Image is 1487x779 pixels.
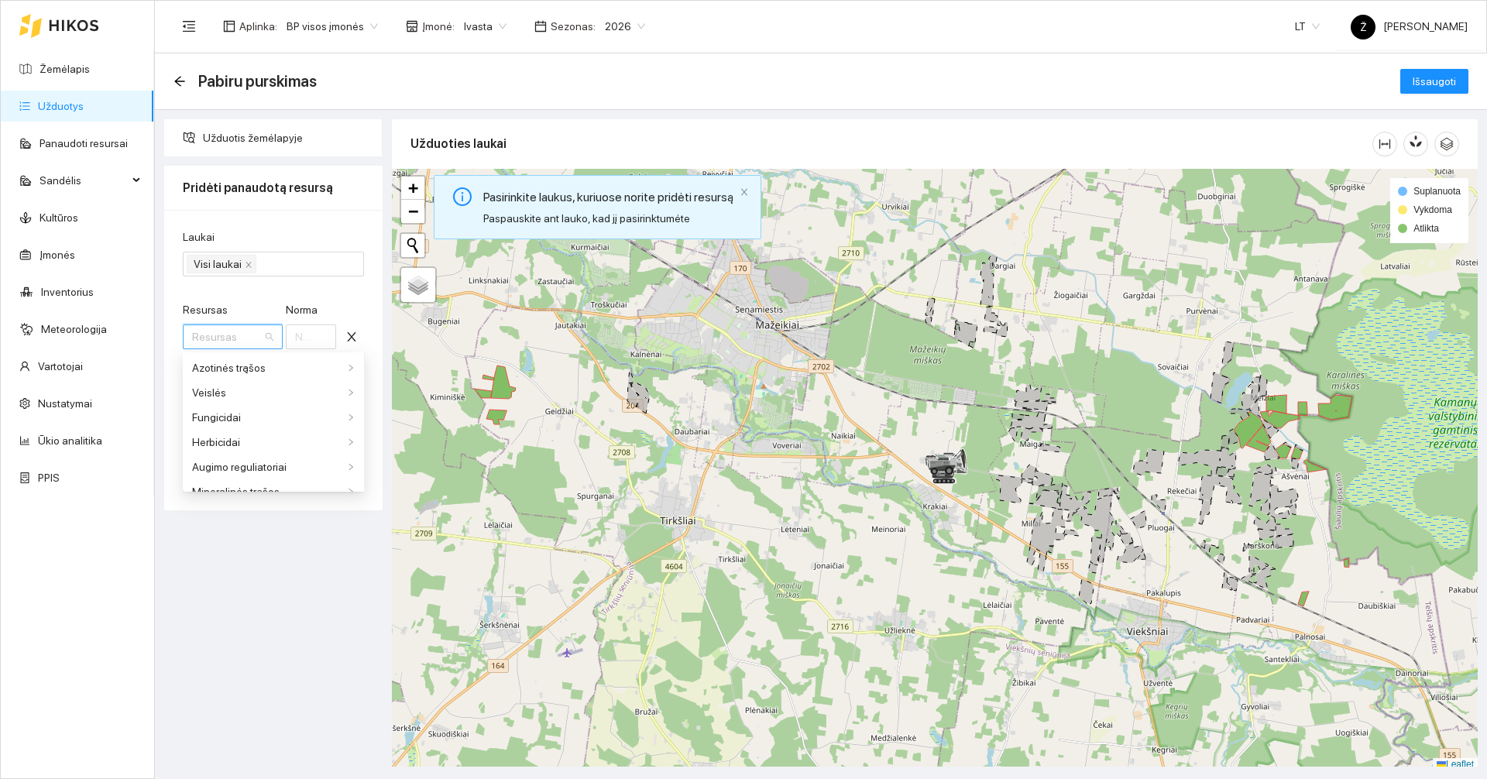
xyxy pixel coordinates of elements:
[192,325,263,348] input: Resursas
[401,268,435,302] a: Layers
[183,405,364,430] li: Fungicidai
[740,187,749,197] button: close
[1413,186,1461,197] span: Suplanuota
[286,324,336,349] input: Norma
[347,414,355,421] span: right
[605,15,645,38] span: 2026
[410,122,1372,166] div: Užduoties laukai
[551,18,596,35] span: Sezonas :
[1295,15,1320,38] span: LT
[339,324,364,349] button: close
[39,63,90,75] a: Žemėlapis
[453,187,472,206] span: info-circle
[347,463,355,471] span: right
[347,364,355,372] span: right
[183,380,364,405] li: Veislės
[203,122,370,153] span: Užduotis žemėlapyje
[192,384,344,401] div: Veislės
[38,472,60,484] a: PPIS
[38,360,83,372] a: Vartotojai
[192,434,344,451] div: Herbicidai
[192,483,344,500] div: Mineralinės trąšos
[408,201,418,221] span: −
[1413,204,1452,215] span: Vykdoma
[1437,759,1474,770] a: Leaflet
[173,75,186,88] div: Atgal
[38,434,102,447] a: Ūkio analitika
[182,19,196,33] span: menu-fold
[239,18,277,35] span: Aplinka :
[183,455,364,479] li: Augimo reguliatoriai
[173,11,204,42] button: menu-fold
[183,355,364,380] li: Azotinės trąšos
[401,177,424,200] a: Zoom in
[1351,20,1468,33] span: [PERSON_NAME]
[1372,132,1397,156] button: column-width
[1400,69,1468,94] button: Išsaugoti
[183,166,364,210] div: Pridėti panaudotą resursą
[39,211,78,224] a: Kultūros
[286,302,318,318] label: Norma
[1360,15,1367,39] span: Ž
[173,75,186,88] span: arrow-left
[38,397,92,410] a: Nustatymai
[406,20,418,33] span: shop
[347,488,355,496] span: right
[39,249,75,261] a: Įmonės
[408,178,418,197] span: +
[41,323,107,335] a: Meteorologija
[194,256,242,273] span: Visi laukai
[534,20,547,33] span: calendar
[38,100,84,112] a: Užduotys
[347,389,355,396] span: right
[340,331,363,343] span: close
[183,302,228,318] label: Resursas
[198,69,317,94] span: Pabiru purskimas
[401,234,424,257] button: Initiate a new search
[187,255,256,273] span: Visi laukai
[245,261,252,269] span: close
[287,15,378,38] span: BP visos įmonės
[401,200,424,223] a: Zoom out
[192,359,344,376] div: Azotinės trąšos
[483,187,733,207] div: Pasirinkite laukus, kuriuose norite pridėti resursą
[223,20,235,33] span: layout
[192,458,344,475] div: Augimo reguliatoriai
[1413,73,1456,90] span: Išsaugoti
[183,479,364,504] li: Mineralinės trąšos
[422,18,455,35] span: Įmonė :
[39,137,128,149] a: Panaudoti resursai
[483,210,733,227] div: Paspauskite ant lauko, kad jį pasirinktumėte
[1373,138,1396,150] span: column-width
[347,438,355,446] span: right
[39,165,128,196] span: Sandėlis
[183,229,215,245] label: Laukai
[1413,223,1439,234] span: Atlikta
[41,286,94,298] a: Inventorius
[464,15,507,38] span: Ivasta
[192,409,344,426] div: Fungicidai
[183,430,364,455] li: Herbicidai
